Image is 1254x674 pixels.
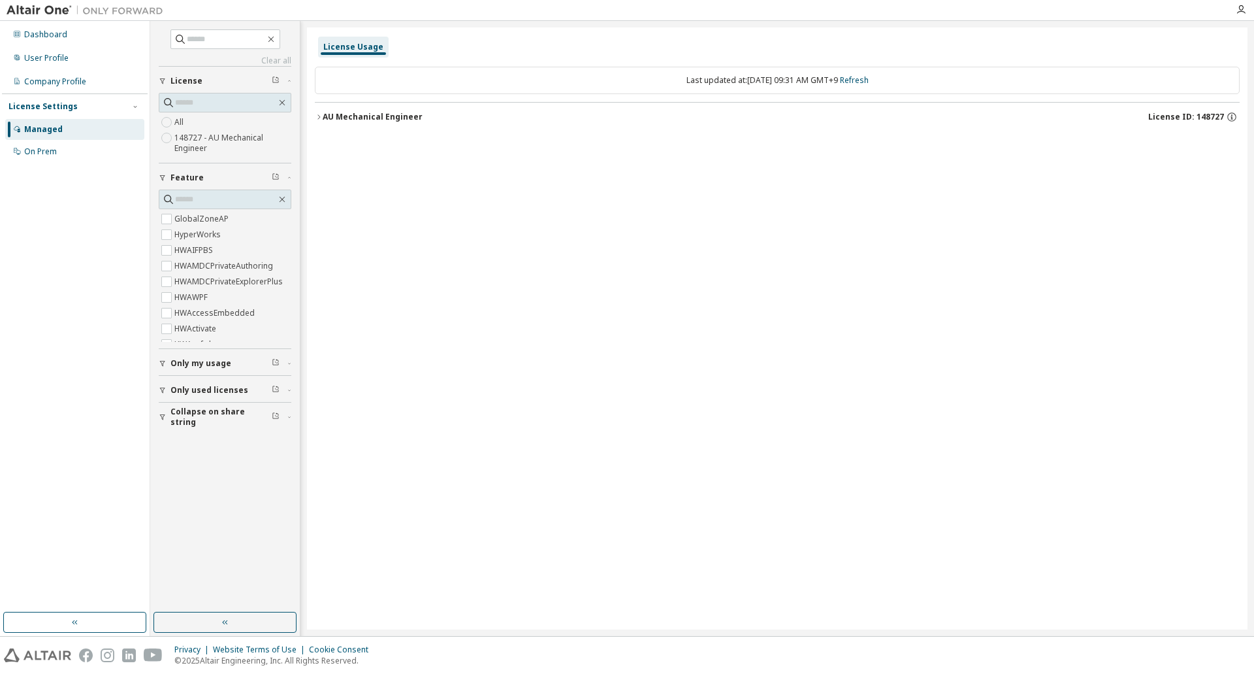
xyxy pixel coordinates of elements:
span: Clear filter [272,412,280,422]
img: instagram.svg [101,649,114,662]
img: youtube.svg [144,649,163,662]
div: Dashboard [24,29,67,40]
label: 148727 - AU Mechanical Engineer [174,130,291,156]
button: Feature [159,163,291,192]
div: User Profile [24,53,69,63]
p: © 2025 Altair Engineering, Inc. All Rights Reserved. [174,655,376,666]
div: Cookie Consent [309,645,376,655]
button: License [159,67,291,95]
img: facebook.svg [79,649,93,662]
button: AU Mechanical EngineerLicense ID: 148727 [315,103,1240,131]
div: License Settings [8,101,78,112]
div: Company Profile [24,76,86,87]
button: Collapse on share string [159,403,291,431]
button: Only used licenses [159,376,291,405]
span: Clear filter [272,385,280,396]
div: Privacy [174,645,213,655]
span: Feature [170,173,204,183]
label: HWAcufwh [174,337,216,352]
label: HWAccessEmbedded [174,305,257,321]
span: Clear filter [272,173,280,183]
span: License ID: 148727 [1148,112,1224,122]
a: Refresh [840,75,869,86]
a: Clear all [159,56,291,66]
span: Only used licenses [170,385,248,396]
span: Clear filter [272,76,280,86]
div: Managed [24,124,63,135]
span: Collapse on share string [170,407,272,428]
label: HyperWorks [174,227,223,243]
img: linkedin.svg [122,649,136,662]
div: Last updated at: [DATE] 09:31 AM GMT+9 [315,67,1240,94]
div: On Prem [24,146,57,157]
label: HWAIFPBS [174,243,216,258]
img: Altair One [7,4,170,17]
div: AU Mechanical Engineer [323,112,423,122]
div: Website Terms of Use [213,645,309,655]
img: altair_logo.svg [4,649,71,662]
span: Only my usage [170,358,231,369]
label: All [174,114,186,130]
button: Only my usage [159,349,291,378]
span: License [170,76,202,86]
span: Clear filter [272,358,280,369]
label: HWAWPF [174,290,210,305]
label: HWActivate [174,321,219,337]
label: HWAMDCPrivateAuthoring [174,258,276,274]
label: HWAMDCPrivateExplorerPlus [174,274,285,290]
div: License Usage [323,42,383,52]
label: GlobalZoneAP [174,211,231,227]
